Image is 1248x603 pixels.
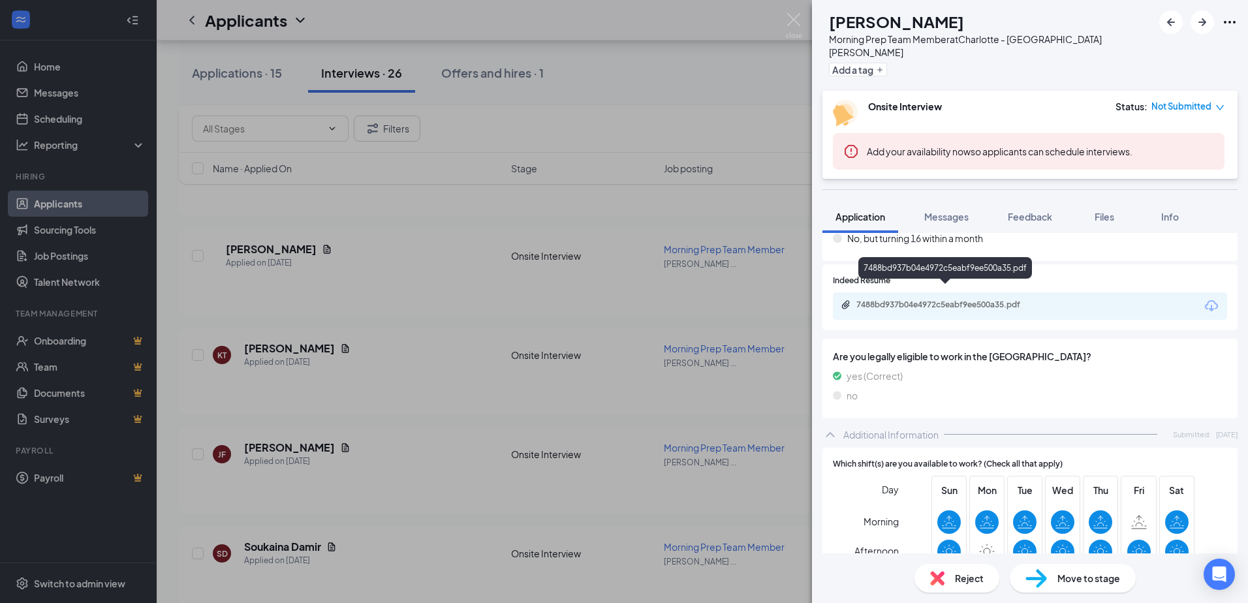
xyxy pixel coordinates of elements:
a: Paperclip7488bd937b04e4972c5eabf9ee500a35.pdf [841,300,1052,312]
button: Add your availability now [867,145,971,158]
span: Feedback [1008,211,1052,223]
div: Status : [1115,100,1147,113]
b: Onsite Interview [868,100,942,112]
span: down [1215,103,1225,112]
span: Day [882,482,899,497]
span: Sat [1165,483,1189,497]
span: Application [835,211,885,223]
svg: ChevronUp [822,427,838,442]
h1: [PERSON_NAME] [829,10,964,33]
svg: Plus [876,66,884,74]
span: so applicants can schedule interviews. [867,146,1132,157]
button: ArrowRight [1191,10,1214,34]
svg: Error [843,144,859,159]
span: Tue [1013,483,1037,497]
svg: ArrowLeftNew [1163,14,1179,30]
span: Morning [864,510,899,533]
span: Are you legally eligible to work in the [GEOGRAPHIC_DATA]? [833,349,1227,363]
span: no [847,388,858,403]
span: Mon [975,483,999,497]
span: Which shift(s) are you available to work? (Check all that apply) [833,458,1063,471]
span: Move to stage [1057,571,1120,585]
svg: ArrowRight [1194,14,1210,30]
span: Reject [955,571,984,585]
span: No, but turning 16 within a month [847,231,983,245]
span: Submitted: [1173,429,1211,440]
span: Messages [924,211,969,223]
span: yes (Correct) [847,369,903,383]
div: Open Intercom Messenger [1204,559,1235,590]
svg: Download [1204,298,1219,314]
div: 7488bd937b04e4972c5eabf9ee500a35.pdf [856,300,1039,310]
svg: Paperclip [841,300,851,310]
span: Sun [937,483,961,497]
svg: Ellipses [1222,14,1238,30]
button: PlusAdd a tag [829,63,887,76]
span: Thu [1089,483,1112,497]
button: ArrowLeftNew [1159,10,1183,34]
span: Indeed Resume [833,275,890,287]
div: Morning Prep Team Member at Charlotte - [GEOGRAPHIC_DATA][PERSON_NAME] [829,33,1153,59]
span: Files [1095,211,1114,223]
span: Wed [1051,483,1074,497]
span: [DATE] [1216,429,1238,440]
span: Afternoon [854,539,899,563]
div: Additional Information [843,428,939,441]
div: 7488bd937b04e4972c5eabf9ee500a35.pdf [858,257,1032,279]
span: Not Submitted [1151,100,1211,113]
span: Info [1161,211,1179,223]
span: Fri [1127,483,1151,497]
